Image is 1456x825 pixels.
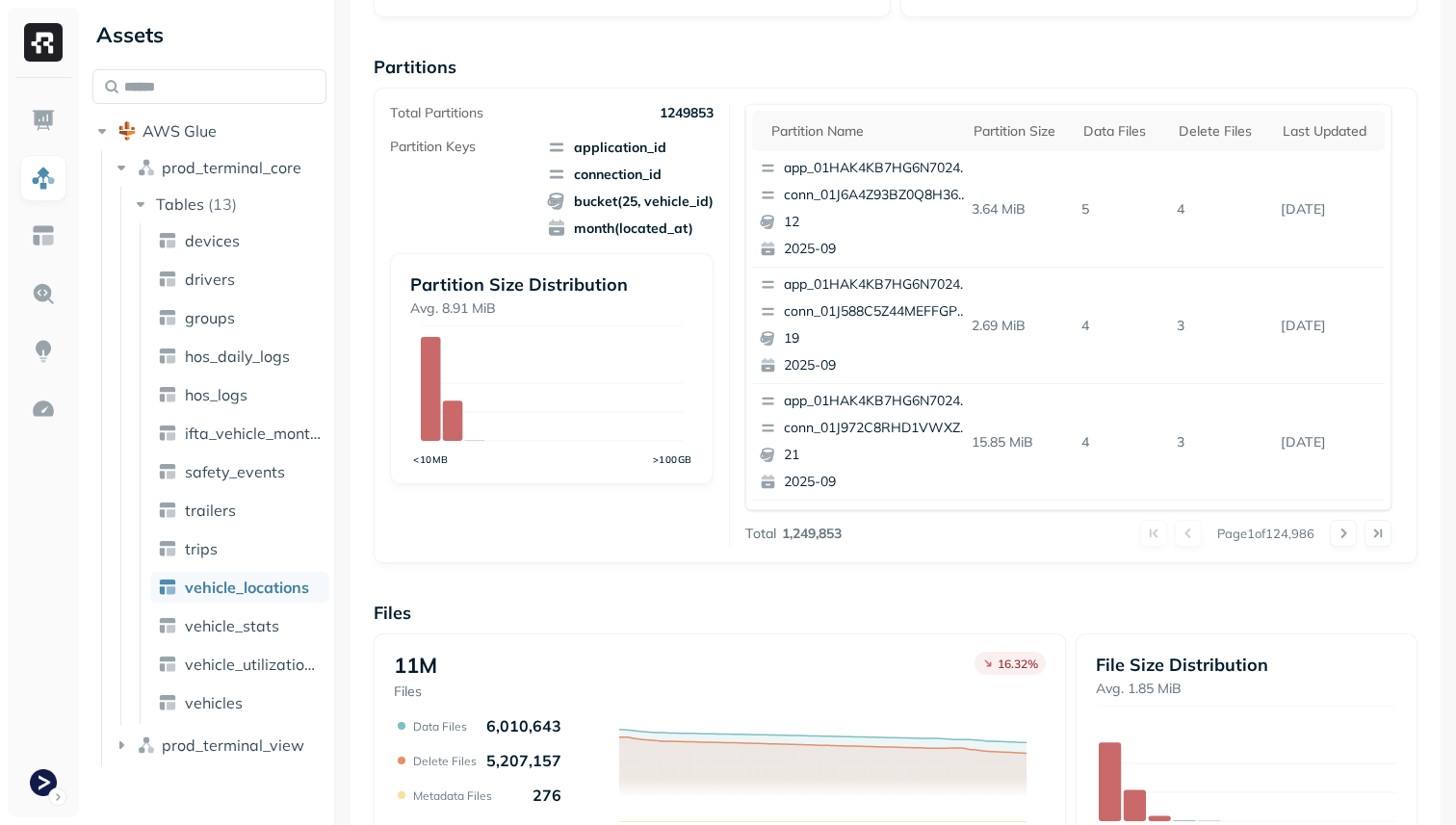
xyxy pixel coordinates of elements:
p: Delete Files [413,754,477,768]
p: 2025-09 [784,473,971,492]
p: 5 [1074,193,1169,226]
button: prod_terminal_view [112,730,327,761]
p: 3.64 MiB [964,193,1075,226]
img: table [158,501,177,520]
button: AWS Glue [92,116,326,146]
p: 2025-09 [784,356,971,375]
p: 4 [1074,425,1169,459]
span: application_id [547,138,714,157]
span: devices [185,231,240,250]
p: Partition Size Distribution [410,273,693,296]
button: prod_terminal_core [112,152,327,183]
img: table [158,270,177,289]
button: app_01HAK4KB7HG6N7024210G3S8D5conn_01J588C5Z44MEFFGP0RAGN6CMJ192025-09 [752,268,979,383]
span: hos_logs [185,385,247,404]
tspan: >100GB [653,453,692,465]
div: Assets [92,19,326,50]
p: 2.69 MiB [964,309,1075,343]
p: 5,207,157 [486,751,561,770]
img: Assets [31,166,56,191]
span: hos_daily_logs [185,347,290,366]
p: Total [745,525,776,543]
span: Tables [156,194,204,214]
img: table [158,616,177,635]
p: ( 13 ) [208,194,237,214]
a: vehicles [150,687,329,718]
img: table [158,578,177,597]
p: 1,249,853 [782,525,842,543]
p: app_01HAK4KB7HG6N7024210G3S8D5 [784,159,971,178]
img: table [158,539,177,558]
img: namespace [137,158,156,177]
p: 21 [784,446,971,465]
p: 11M [394,652,437,679]
a: hos_logs [150,379,329,410]
span: trailers [185,501,236,520]
span: safety_events [185,462,285,481]
p: 1249853 [660,104,714,122]
a: hos_daily_logs [150,341,329,372]
p: Data Files [413,719,467,734]
a: trailers [150,495,329,526]
a: drivers [150,264,329,295]
p: 3 [1169,309,1273,343]
span: bucket(25, vehicle_id) [547,192,714,211]
span: groups [185,308,235,327]
p: 19 [784,329,971,348]
span: vehicle_utilization_day [185,655,322,674]
div: Partition size [974,122,1065,141]
img: Dashboard [31,108,56,133]
a: vehicle_utilization_day [150,649,329,680]
p: Partition Keys [390,138,476,156]
div: Delete Files [1179,122,1263,141]
img: Terminal [30,769,57,796]
span: ifta_vehicle_months [185,424,322,443]
img: table [158,462,177,481]
img: table [158,231,177,250]
p: conn_01J6A4Z93BZ0Q8H36J9AMV88TG [784,186,971,205]
img: table [158,693,177,712]
p: 4 [1169,193,1273,226]
img: namespace [137,735,156,755]
p: Avg. 8.91 MiB [410,299,693,318]
img: table [158,424,177,443]
p: 15.85 MiB [964,425,1075,459]
a: vehicle_stats [150,610,329,641]
p: Partitions [374,56,1417,78]
p: 16.32 % [998,657,1038,671]
img: table [158,655,177,674]
a: devices [150,225,329,256]
p: 276 [533,786,561,805]
a: safety_events [150,456,329,487]
div: Last updated [1283,122,1375,141]
img: Query Explorer [31,281,56,306]
img: root [117,121,137,141]
span: vehicles [185,693,243,712]
button: app_01HAK4KB7HG6N7024210G3S8D5conn_01J972C8RHD1VWXZ9TKVYQCXD1182025-09 [752,501,979,616]
img: Asset Explorer [31,223,56,248]
p: Sep 16, 2025 [1273,309,1385,343]
a: vehicle_locations [150,572,329,603]
p: conn_01J972C8RHD1VWXZ9TKVYQCXD1 [784,419,971,438]
p: Metadata Files [413,788,492,803]
p: 12 [784,213,971,232]
div: Partition name [771,122,954,141]
span: drivers [185,270,235,289]
span: connection_id [547,165,714,184]
a: groups [150,302,329,333]
p: 2025-09 [784,240,971,259]
p: Avg. 1.85 MiB [1096,680,1397,698]
button: app_01HAK4KB7HG6N7024210G3S8D5conn_01J972C8RHD1VWXZ9TKVYQCXD1212025-09 [752,384,979,500]
span: month(located_at) [547,219,714,238]
span: vehicle_stats [185,616,279,635]
p: Files [374,602,1417,624]
p: app_01HAK4KB7HG6N7024210G3S8D5 [784,392,971,411]
p: conn_01J588C5Z44MEFFGP0RAGN6CMJ [784,302,971,322]
button: Tables(13) [131,189,328,219]
span: vehicle_locations [185,578,309,597]
p: Files [394,683,437,701]
img: table [158,385,177,404]
span: prod_terminal_core [162,158,301,177]
img: Ryft [24,23,63,62]
p: 6,010,643 [486,716,561,735]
